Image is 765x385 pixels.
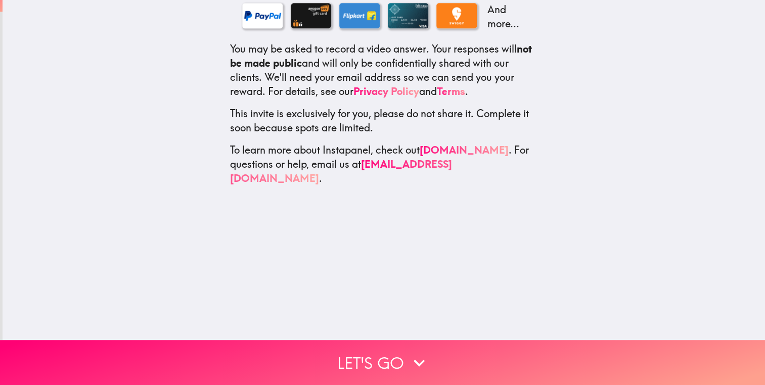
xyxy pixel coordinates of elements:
b: not be made public [230,42,532,69]
p: And more... [485,3,525,31]
a: Terms [437,85,465,98]
a: [DOMAIN_NAME] [420,143,509,156]
a: [EMAIL_ADDRESS][DOMAIN_NAME] [230,158,452,184]
p: You may be asked to record a video answer. Your responses will and will only be confidentially sh... [230,42,537,99]
p: This invite is exclusively for you, please do not share it. Complete it soon because spots are li... [230,107,537,135]
p: To learn more about Instapanel, check out . For questions or help, email us at . [230,143,537,185]
a: Privacy Policy [353,85,419,98]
